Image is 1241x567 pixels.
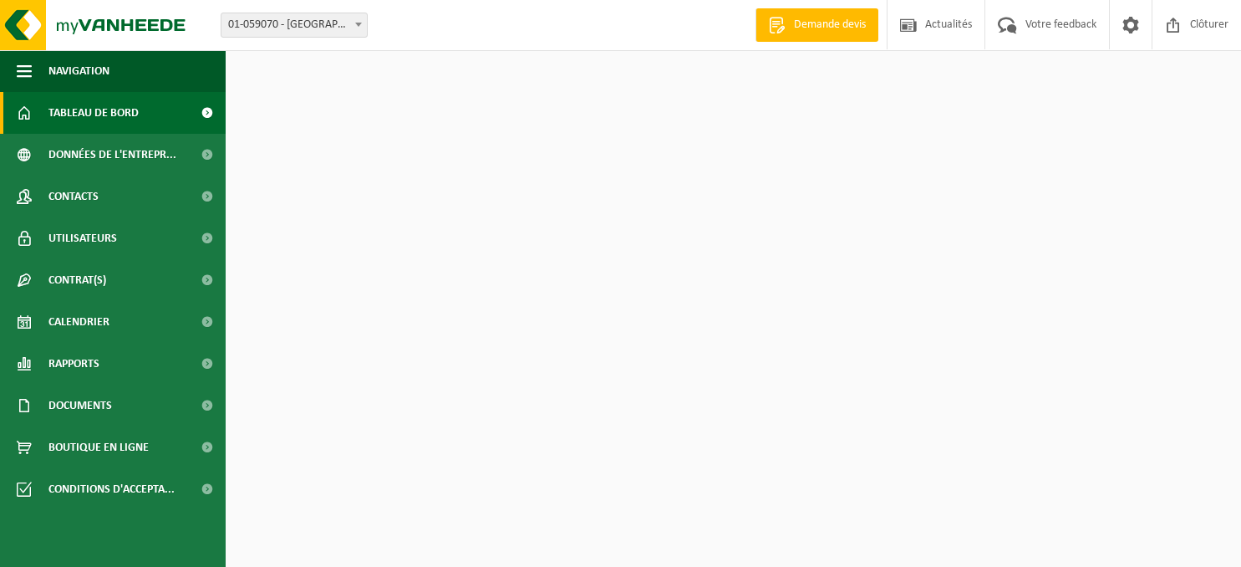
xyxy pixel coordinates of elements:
[48,92,139,134] span: Tableau de bord
[48,427,149,468] span: Boutique en ligne
[48,343,99,385] span: Rapports
[48,259,106,301] span: Contrat(s)
[48,468,175,510] span: Conditions d'accepta...
[755,8,878,42] a: Demande devis
[48,217,117,259] span: Utilisateurs
[221,13,368,38] span: 01-059070 - YANKA - LILLE
[221,13,367,37] span: 01-059070 - YANKA - LILLE
[48,134,176,176] span: Données de l'entrepr...
[48,301,109,343] span: Calendrier
[48,50,109,92] span: Navigation
[790,17,870,33] span: Demande devis
[48,385,112,427] span: Documents
[48,176,99,217] span: Contacts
